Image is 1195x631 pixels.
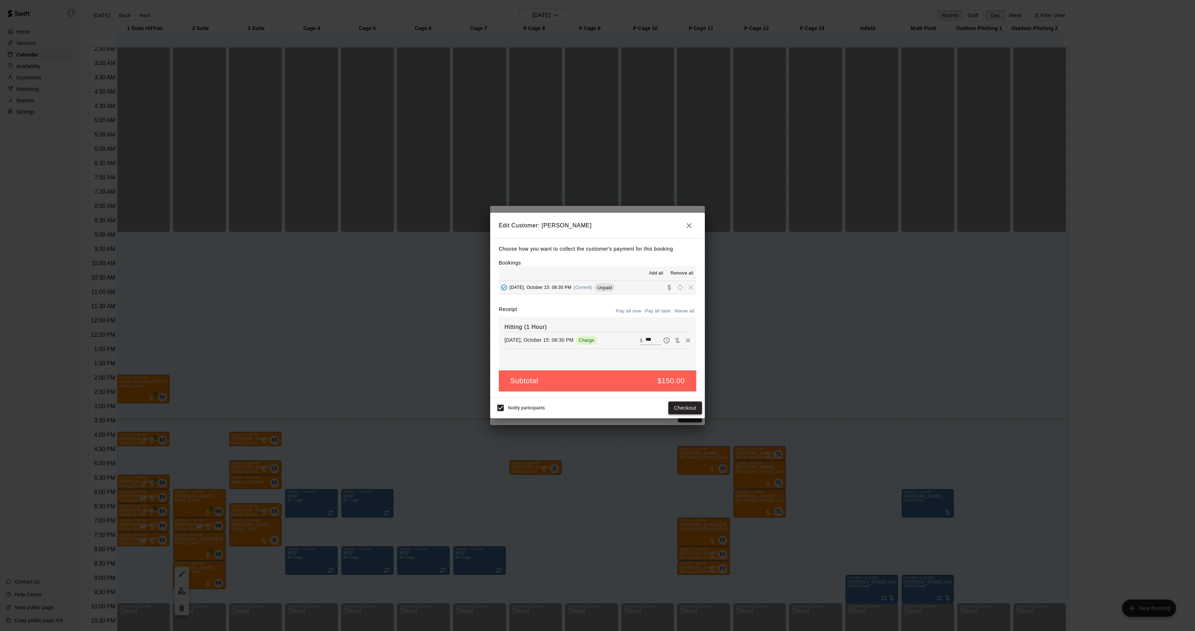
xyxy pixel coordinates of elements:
[499,306,517,317] label: Receipt
[645,268,668,279] button: Add all
[490,213,705,238] h2: Edit Customer: [PERSON_NAME]
[504,322,691,332] h6: Hitting (1 Hour)
[661,337,672,343] span: Pay later
[649,270,663,277] span: Add all
[499,281,696,294] button: Added - Collect Payment[DATE], October 15: 08:30 PM(Current)UnpaidCollect paymentRescheduleRemove
[576,337,597,343] span: Charge
[664,285,675,290] span: Collect payment
[504,336,574,344] p: [DATE], October 15: 08:30 PM
[683,335,693,346] button: Remove
[668,401,702,415] button: Checkout
[574,285,592,290] span: (Current)
[499,245,696,253] p: Choose how you want to collect the customer's payment for this booking
[614,306,643,317] button: Pay all now
[686,285,696,290] span: Remove
[508,405,545,410] span: Notify participants
[509,285,571,290] span: [DATE], October 15: 08:30 PM
[658,376,685,386] h5: $150.00
[673,306,696,317] button: Waive all
[670,270,693,277] span: Remove all
[499,282,509,293] button: Added - Collect Payment
[675,285,686,290] span: Reschedule
[499,260,521,266] label: Bookings
[510,376,538,386] h5: Subtotal
[594,285,615,290] span: Unpaid
[643,306,673,317] button: Pay all later
[668,268,696,279] button: Remove all
[640,337,643,344] p: $
[672,337,683,343] span: Waive payment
